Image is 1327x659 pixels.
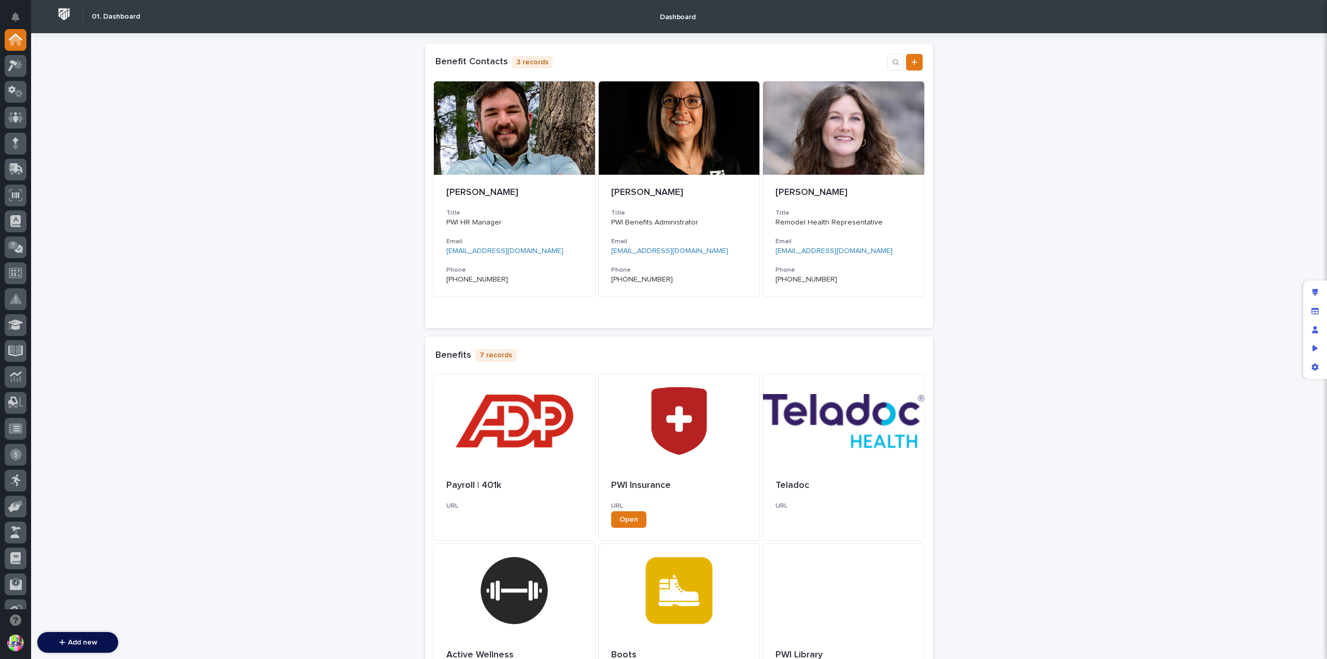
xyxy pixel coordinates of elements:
h3: Email [611,237,747,246]
a: [PERSON_NAME]TitlePWI HR ManagerEmail[EMAIL_ADDRESS][DOMAIN_NAME]Phone[PHONE_NUMBER] [433,81,596,297]
h3: Phone [775,266,912,274]
a: [EMAIL_ADDRESS][DOMAIN_NAME] [611,247,728,255]
a: TeladocURL [763,374,925,541]
p: PWI Insurance [611,480,747,492]
p: PWI HR Manager [446,218,583,227]
h3: URL [611,502,747,510]
p: Remodel Health Representative [775,218,912,227]
h3: Email [775,237,912,246]
button: Open support chat [5,609,26,631]
a: [PERSON_NAME]TitleRemodel Health RepresentativeEmail[EMAIL_ADDRESS][DOMAIN_NAME]Phone[PHONE_NUMBER] [763,81,925,297]
h3: URL [775,502,912,510]
h3: Email [446,237,583,246]
p: Payroll | 401k [446,480,583,492]
p: [PERSON_NAME] [446,187,583,199]
h3: Title [446,209,583,217]
div: Preview as [1306,339,1324,358]
h2: 01. Dashboard [92,12,140,21]
div: Notifications [13,12,26,29]
a: Open [611,511,646,528]
h3: Phone [446,266,583,274]
h1: Benefit Contacts [435,57,508,68]
a: [PHONE_NUMBER] [611,276,673,283]
h3: Title [611,209,747,217]
a: [PHONE_NUMBER] [775,276,837,283]
span: Open [619,516,638,523]
a: [EMAIL_ADDRESS][DOMAIN_NAME] [446,247,563,255]
div: Manage users [1306,320,1324,339]
img: Workspace Logo [54,5,74,24]
div: Edit layout [1306,283,1324,302]
p: [PERSON_NAME] [775,187,912,199]
a: Payroll | 401kURL [433,374,596,541]
p: [PERSON_NAME] [611,187,747,199]
h3: URL [446,502,583,510]
h3: Phone [611,266,747,274]
h1: Benefits [435,350,471,361]
a: Add new record [906,54,923,71]
button: users-avatar [5,632,26,654]
button: Add new [37,632,118,653]
a: [PERSON_NAME]TitlePWI Benefits AdministratorEmail[EMAIL_ADDRESS][DOMAIN_NAME]Phone[PHONE_NUMBER] [598,81,760,297]
a: [PHONE_NUMBER] [446,276,508,283]
p: Teladoc [775,480,912,492]
p: PWI Benefits Administrator [611,218,747,227]
a: [EMAIL_ADDRESS][DOMAIN_NAME] [775,247,893,255]
div: App settings [1306,358,1324,376]
div: Manage fields and data [1306,302,1324,320]
button: Notifications [5,6,26,28]
a: PWI InsuranceURLOpen [598,374,760,541]
p: 3 records [512,56,553,69]
p: 7 records [475,349,516,362]
h3: Title [775,209,912,217]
